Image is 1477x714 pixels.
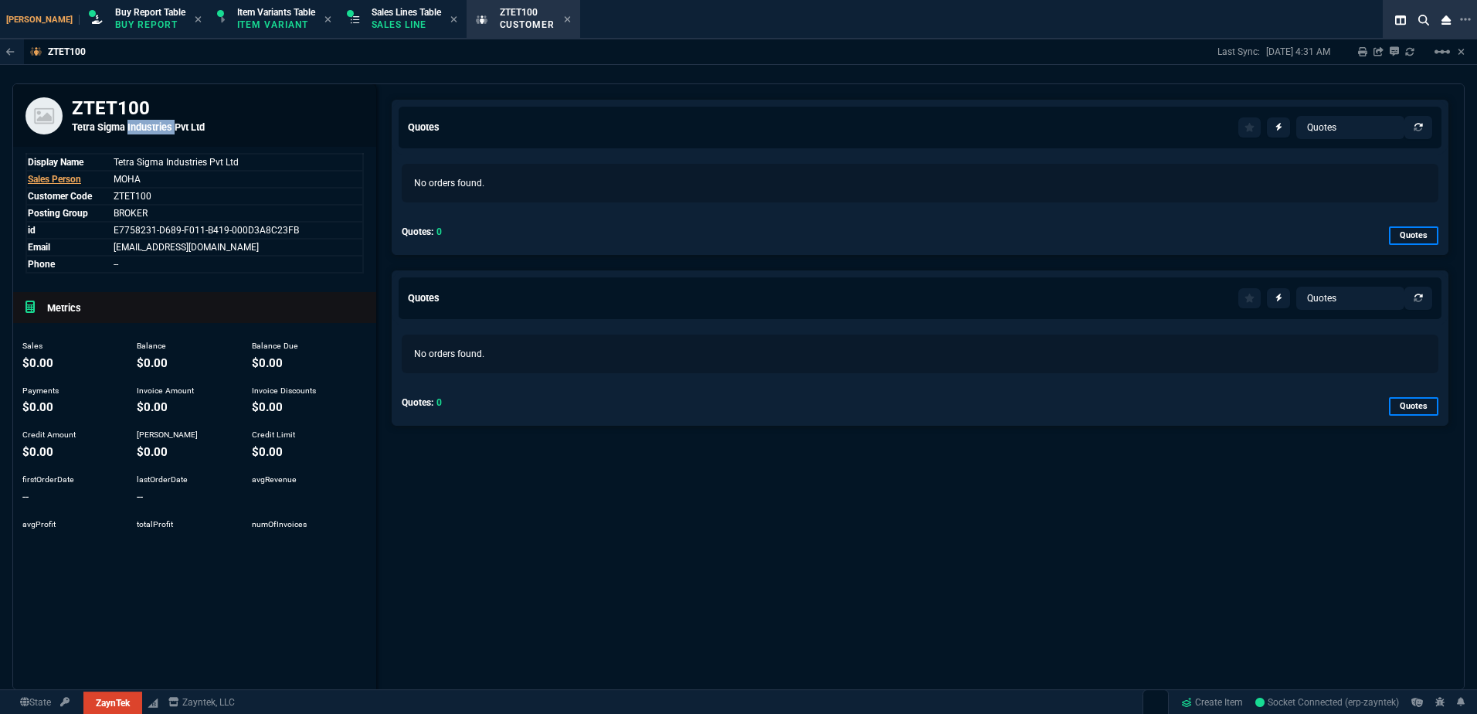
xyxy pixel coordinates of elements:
span: Name [114,259,118,270]
tr: Customer Type [26,205,363,222]
nx-icon: Close Tab [564,14,571,26]
span: Name [114,157,239,168]
span: Socket Connected (erp-zayntek) [1255,697,1399,708]
span: firstOrderDate [22,474,74,484]
span: 0 [436,397,442,408]
span: creditLimit [252,445,283,459]
span: [PERSON_NAME] [137,430,198,440]
span: Buy Report Table [115,7,185,18]
span: Balance [137,341,166,351]
span: Display Name [28,157,83,168]
h5: Quotes [408,120,440,134]
tr: Name [26,154,363,171]
span: lastOrderDate [137,474,188,484]
span: [PERSON_NAME] [6,15,80,25]
span: Sales Lines Table [372,7,441,18]
p: No orders found. [414,347,1427,361]
span: Sales Person [28,174,81,185]
span: Quotes: [402,226,433,237]
h5: Quotes [408,291,440,305]
p: Last Sync: [1217,46,1266,58]
span: Balance Due [252,341,298,351]
a: API TOKEN [56,695,74,709]
p: No orders found. [414,176,1427,190]
span: Email [28,242,50,253]
nx-icon: Split Panels [1389,11,1412,29]
nx-icon: Close Tab [324,14,331,26]
span: 0 [436,226,442,237]
tr: Name [26,256,363,273]
a: Hide Workbench [1458,46,1465,58]
nx-icon: Close Tab [195,14,202,26]
span: Credit Amount [22,430,76,440]
span: Item Variants Table [237,7,315,18]
p: Quotes [1389,397,1438,416]
span: id [28,225,36,236]
a: MOHA [114,174,141,185]
span: invoiceAmount [137,400,168,414]
nx-icon: Back to Table [6,46,15,57]
tr: undefined [26,171,363,188]
mat-icon: Example home icon [1433,42,1452,61]
a: wrwQmPcSgDi8nv08AADd [1255,695,1399,709]
p: [DATE] 4:31 AM [1266,46,1330,58]
span: ZTET100 [500,7,538,18]
span: debitAmount [137,445,168,459]
span: Payments [22,386,59,396]
h5: Metrics [47,301,370,315]
span: balance [137,356,168,370]
p: Buy Report [115,19,185,31]
span: Invoice Amount [137,386,194,396]
tr: Name [26,239,363,256]
span: Sales [22,341,42,351]
span: avgProfit [22,519,56,529]
span: Credit Limit [252,430,295,440]
span: avgRevenue [252,474,297,484]
a: Global State [15,695,56,709]
span: sales [22,356,53,370]
nx-icon: Close Tab [450,14,457,26]
span: invoiceDiscounts [252,400,283,414]
h3: ZTET100 [72,97,364,120]
a: Name [114,191,151,202]
p: Sales Line [372,19,441,31]
span: Invoice Discounts [252,386,316,396]
span: Posting Group [28,208,88,219]
p: Item Variant [237,19,314,31]
span: -- [22,490,29,504]
tr: Name [26,188,363,205]
a: Create Item [1175,691,1249,714]
h5: Tetra Sigma Industries Pvt Ltd [72,120,364,134]
span: See Marketplace Order [114,225,299,236]
span: Quotes: [402,397,433,408]
span: -- [137,490,143,504]
nx-icon: Open New Tab [1460,12,1471,27]
span: Phone [28,259,55,270]
span: Customer Type [114,208,148,219]
span: payments [22,400,53,414]
p: ZTET100 [48,46,86,58]
span: Name [114,242,259,253]
span: creditAmount [22,445,53,459]
p: Quotes [1389,226,1438,245]
span: numOfInvoices [252,519,307,529]
span: balanceDue [252,356,283,370]
tr: See Marketplace Order [26,222,363,239]
span: Customer Code [28,191,92,202]
span: totalProfit [137,519,173,529]
nx-icon: Search [1412,11,1435,29]
p: Customer [500,19,555,31]
nx-icon: Close Workbench [1435,11,1457,29]
a: msbcCompanyName [164,695,239,709]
